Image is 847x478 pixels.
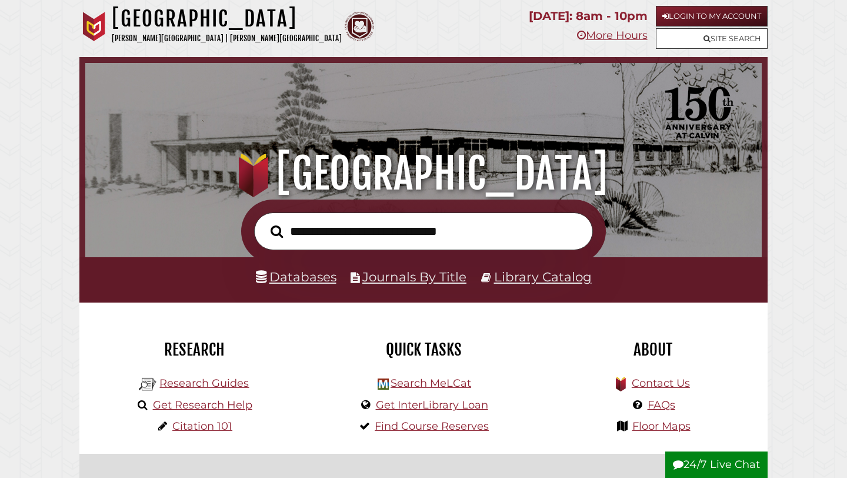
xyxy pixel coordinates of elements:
p: [PERSON_NAME][GEOGRAPHIC_DATA] | [PERSON_NAME][GEOGRAPHIC_DATA] [112,32,342,45]
a: Site Search [656,28,768,49]
img: Hekman Library Logo [139,376,156,393]
h1: [GEOGRAPHIC_DATA] [112,6,342,32]
a: Search MeLCat [391,377,471,390]
a: FAQs [648,399,675,411]
a: Databases [256,269,336,284]
a: Get InterLibrary Loan [376,399,488,411]
button: Search [265,222,289,241]
a: Login to My Account [656,6,768,26]
p: [DATE]: 8am - 10pm [529,6,648,26]
h2: Research [88,340,300,360]
a: More Hours [577,29,648,42]
a: Find Course Reserves [375,420,489,433]
h2: Quick Tasks [318,340,529,360]
a: Get Research Help [153,399,252,411]
a: Library Catalog [494,269,592,284]
h1: [GEOGRAPHIC_DATA] [98,148,749,200]
a: Floor Maps [632,420,691,433]
img: Calvin Theological Seminary [345,12,374,41]
img: Calvin University [79,12,109,41]
i: Search [271,224,283,238]
a: Citation 101 [172,420,232,433]
a: Contact Us [632,377,690,390]
img: Hekman Library Logo [378,379,389,390]
a: Journals By Title [362,269,466,284]
h2: About [547,340,759,360]
a: Research Guides [159,377,249,390]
